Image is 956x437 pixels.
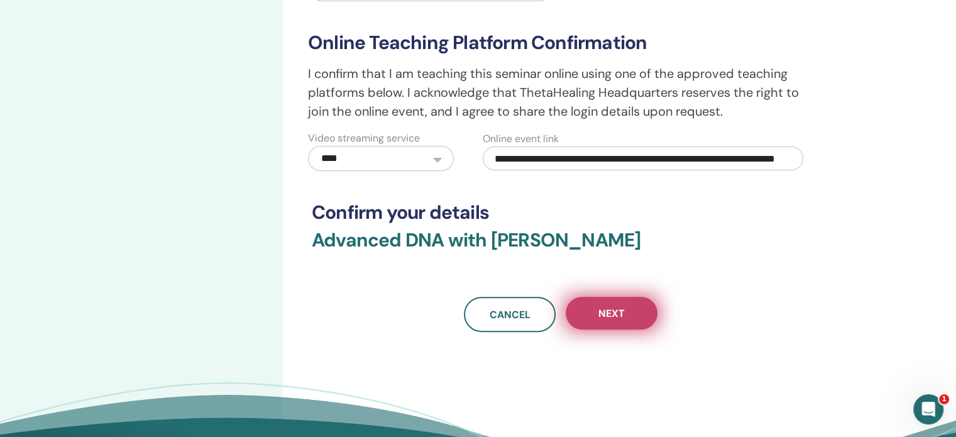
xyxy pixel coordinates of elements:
[308,31,813,54] h3: Online Teaching Platform Confirmation
[464,297,556,332] a: Cancel
[483,131,559,147] label: Online event link
[308,131,420,146] label: Video streaming service
[312,229,810,267] h3: Advanced DNA with [PERSON_NAME]
[308,64,813,121] p: I confirm that I am teaching this seminar online using one of the approved teaching platforms bel...
[913,394,943,424] iframe: Intercom live chat
[566,297,657,329] button: Next
[490,308,530,321] span: Cancel
[312,201,810,224] h3: Confirm your details
[598,307,625,320] span: Next
[939,394,949,404] span: 1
